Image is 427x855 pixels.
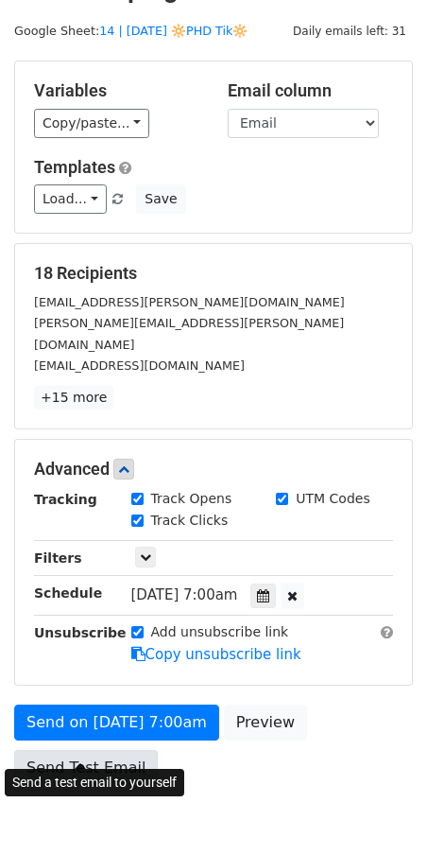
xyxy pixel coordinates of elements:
label: Track Opens [151,489,232,509]
label: Add unsubscribe link [151,622,289,642]
a: +15 more [34,386,113,410]
strong: Schedule [34,585,102,601]
a: Send on [DATE] 7:00am [14,705,219,741]
a: 14 | [DATE] 🔆PHD Tik🔆 [99,24,248,38]
small: [EMAIL_ADDRESS][PERSON_NAME][DOMAIN_NAME] [34,295,345,309]
a: Copy/paste... [34,109,149,138]
a: Daily emails left: 31 [286,24,413,38]
strong: Unsubscribe [34,625,127,640]
label: UTM Codes [296,489,369,509]
small: [PERSON_NAME][EMAIL_ADDRESS][PERSON_NAME][DOMAIN_NAME] [34,316,344,352]
a: Copy unsubscribe link [131,646,301,663]
label: Track Clicks [151,511,229,531]
iframe: Chat Widget [333,764,427,855]
button: Save [136,184,185,214]
span: [DATE] 7:00am [131,586,238,603]
h5: Email column [228,80,393,101]
small: Google Sheet: [14,24,248,38]
strong: Filters [34,550,82,566]
a: Templates [34,157,115,177]
span: Daily emails left: 31 [286,21,413,42]
div: Send a test email to yourself [5,769,184,796]
small: [EMAIL_ADDRESS][DOMAIN_NAME] [34,358,245,373]
h5: 18 Recipients [34,263,393,284]
strong: Tracking [34,492,97,507]
a: Preview [224,705,307,741]
a: Send Test Email [14,750,158,786]
h5: Advanced [34,459,393,480]
a: Load... [34,184,107,214]
h5: Variables [34,80,199,101]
